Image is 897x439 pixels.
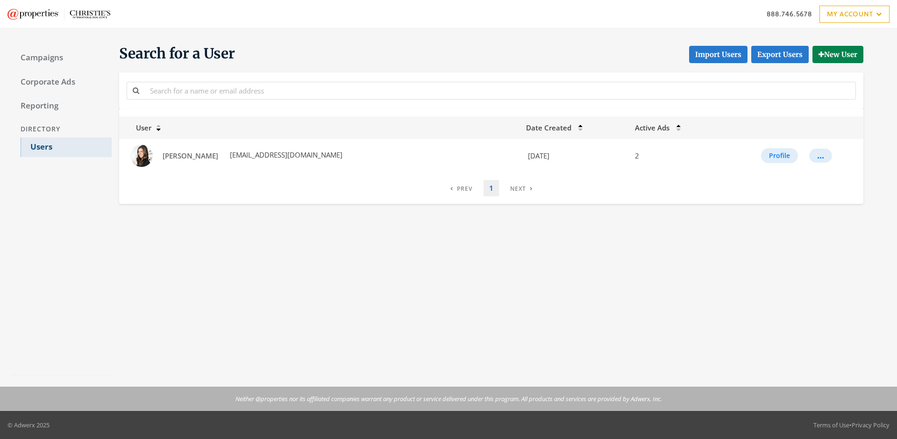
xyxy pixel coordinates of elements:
[11,48,112,68] a: Campaigns
[819,6,890,23] a: My Account
[157,147,224,165] a: [PERSON_NAME]
[689,46,747,63] button: Import Users
[813,421,849,429] a: Terms of Use
[526,123,571,132] span: Date Created
[11,96,112,116] a: Reporting
[761,148,798,163] button: Profile
[11,72,112,92] a: Corporate Ads
[235,394,662,403] p: Neither @properties nor its affiliated companies warrant any product or service delivered under t...
[130,144,153,167] img: Nicole Dahl profile
[144,82,856,99] input: Search for a name or email address
[119,44,235,63] span: Search for a User
[852,421,890,429] a: Privacy Policy
[133,87,139,94] i: Search for a name or email address
[812,46,863,63] button: New User
[7,9,110,20] img: Adwerx
[125,123,151,132] span: User
[813,420,890,430] div: •
[635,123,669,132] span: Active Ads
[7,420,50,430] p: © Adwerx 2025
[751,46,809,63] a: Export Users
[629,139,719,173] td: 2
[809,149,832,163] button: ...
[817,155,824,156] div: ...
[484,180,499,196] a: 1
[767,9,812,19] a: 888.746.5678
[520,139,629,173] td: [DATE]
[21,137,112,157] a: Users
[11,121,112,138] div: Directory
[163,151,218,160] span: [PERSON_NAME]
[445,180,538,196] nav: pagination
[228,150,342,159] span: [EMAIL_ADDRESS][DOMAIN_NAME]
